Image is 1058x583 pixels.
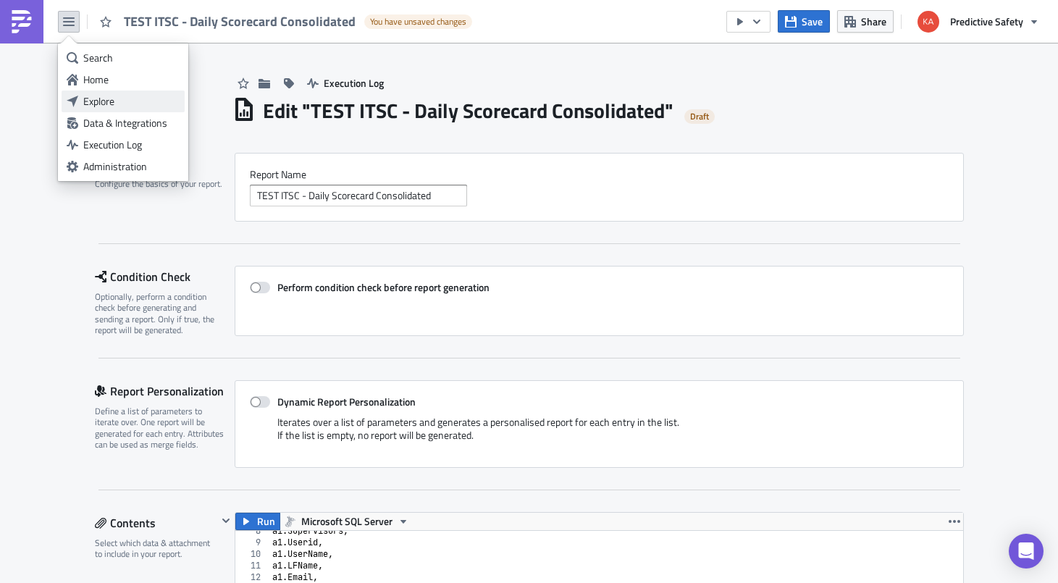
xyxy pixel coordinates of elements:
button: Hide content [217,512,235,529]
strong: Perform condition check before report generation [277,280,490,295]
span: TEST ITSC - Daily Scorecard Consolidated [124,13,357,30]
span: Microsoft SQL Server [301,513,392,530]
div: 9 [235,537,270,548]
button: Predictive Safety [909,6,1047,38]
div: Select which data & attachment to include in your report. [95,537,217,560]
div: Report Personalization [95,380,235,402]
span: Run [257,513,275,530]
button: Save [778,10,830,33]
div: Explore [83,94,180,109]
div: 10 [235,548,270,560]
div: Optionally, perform a condition check before generating and sending a report. Only if true, the r... [95,291,225,336]
div: 11 [235,560,270,571]
div: Home [83,72,180,87]
button: Run [235,513,280,530]
strong: Dynamic Report Personalization [277,394,416,409]
span: Execution Log [324,75,384,91]
div: Contents [95,512,217,534]
span: Share [861,14,886,29]
div: Execution Log [83,138,180,152]
span: Draft [690,111,709,122]
div: 8 [235,525,270,537]
img: PushMetrics [10,10,33,33]
img: Avatar [916,9,941,34]
div: Administration [83,159,180,174]
div: 12 [235,571,270,583]
div: Search [83,51,180,65]
label: Report Nam﻿e [250,168,949,181]
span: Predictive Safety [950,14,1023,29]
span: Save [802,14,823,29]
button: Share [837,10,894,33]
span: You have unsaved changes [370,16,466,28]
div: Condition Check [95,266,235,288]
div: Open Intercom Messenger [1009,534,1044,569]
div: Define a list of parameters to iterate over. One report will be generated for each entry. Attribu... [95,406,225,450]
button: Microsoft SQL Server [280,513,414,530]
h1: Edit " TEST ITSC - Daily Scorecard Consolidated " [263,98,673,124]
button: Execution Log [300,72,391,94]
div: Data & Integrations [83,116,180,130]
div: Configure the basics of your report. [95,178,225,189]
div: Iterates over a list of parameters and generates a personalised report for each entry in the list... [250,416,949,453]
